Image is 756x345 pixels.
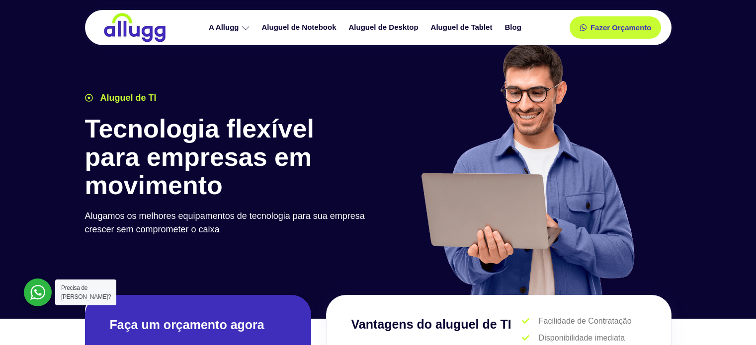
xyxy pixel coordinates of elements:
a: Aluguel de Desktop [344,19,426,36]
img: locação de TI é Allugg [102,12,167,43]
a: Fazer Orçamento [570,16,662,39]
p: Alugamos os melhores equipamentos de tecnologia para sua empresa crescer sem comprometer o caixa [85,209,373,236]
span: Facilidade de Contratação [536,315,632,327]
iframe: Chat Widget [706,297,756,345]
span: Aluguel de TI [98,91,157,105]
img: aluguel de ti para startups [418,42,637,295]
a: A Allugg [204,19,257,36]
a: Aluguel de Notebook [257,19,344,36]
a: Blog [500,19,528,36]
h2: Faça um orçamento agora [110,317,286,333]
h3: Vantagens do aluguel de TI [351,315,522,334]
span: Precisa de [PERSON_NAME]? [61,284,111,300]
span: Fazer Orçamento [590,24,652,31]
a: Aluguel de Tablet [426,19,500,36]
h1: Tecnologia flexível para empresas em movimento [85,115,373,200]
span: Disponibilidade imediata [536,332,625,344]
